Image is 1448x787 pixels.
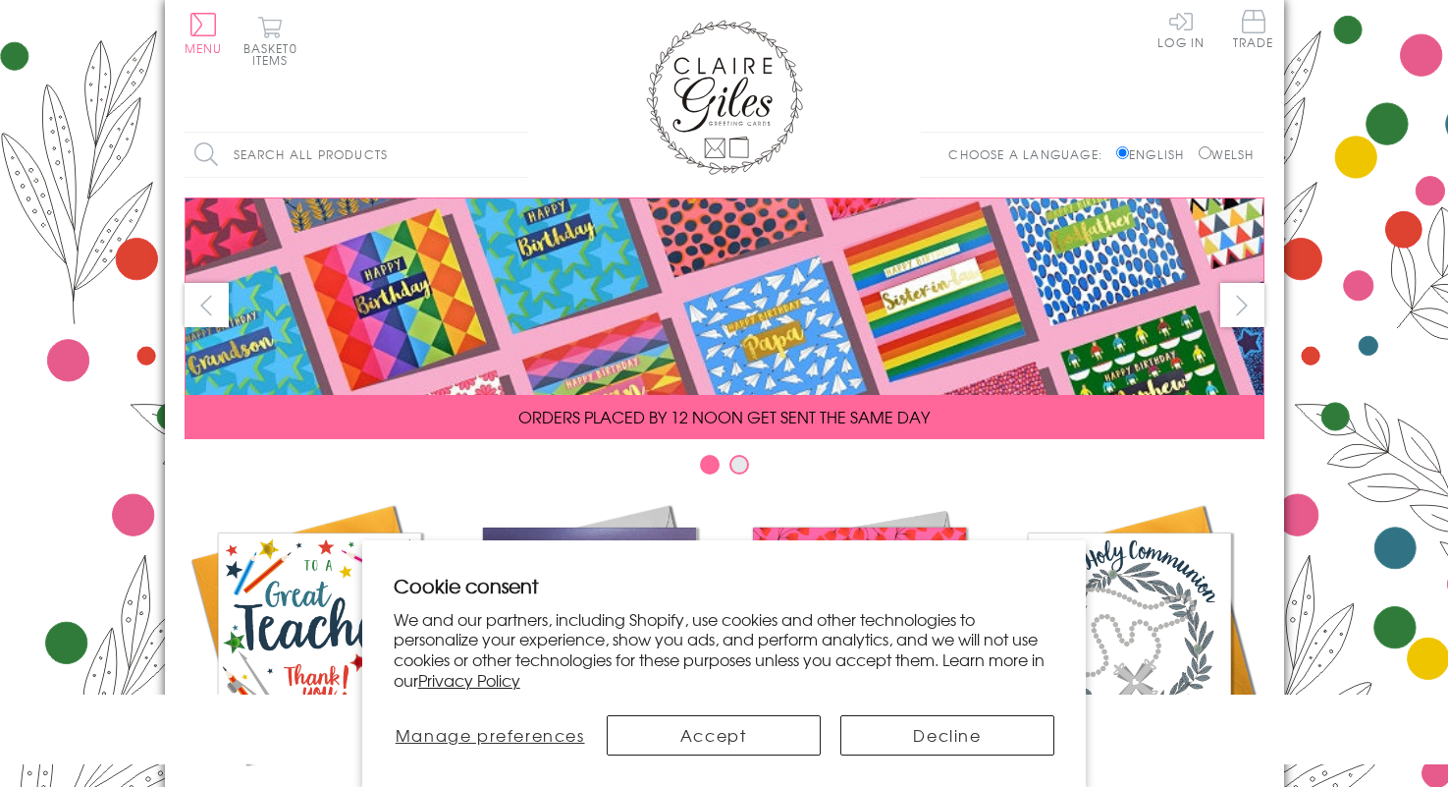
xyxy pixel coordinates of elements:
[1233,10,1274,48] span: Trade
[1116,145,1194,163] label: English
[418,668,520,692] a: Privacy Policy
[518,405,930,428] span: ORDERS PLACED BY 12 NOON GET SENT THE SAME DAY
[1199,145,1255,163] label: Welsh
[185,133,528,177] input: Search all products
[607,715,821,756] button: Accept
[509,133,528,177] input: Search
[252,39,297,69] span: 0 items
[394,572,1055,599] h2: Cookie consent
[646,20,803,175] img: Claire Giles Greetings Cards
[948,145,1112,163] p: Choose a language:
[243,16,297,66] button: Basket0 items
[1233,10,1274,52] a: Trade
[729,455,749,475] button: Carousel Page 2
[1199,146,1211,159] input: Welsh
[840,715,1054,756] button: Decline
[185,454,1264,484] div: Carousel Pagination
[1157,10,1205,48] a: Log In
[185,283,229,327] button: prev
[396,723,585,747] span: Manage preferences
[185,13,223,54] button: Menu
[394,609,1055,691] p: We and our partners, including Shopify, use cookies and other technologies to personalize your ex...
[1116,146,1129,159] input: English
[700,455,720,475] button: Carousel Page 1 (Current Slide)
[185,39,223,57] span: Menu
[394,715,587,756] button: Manage preferences
[1220,283,1264,327] button: next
